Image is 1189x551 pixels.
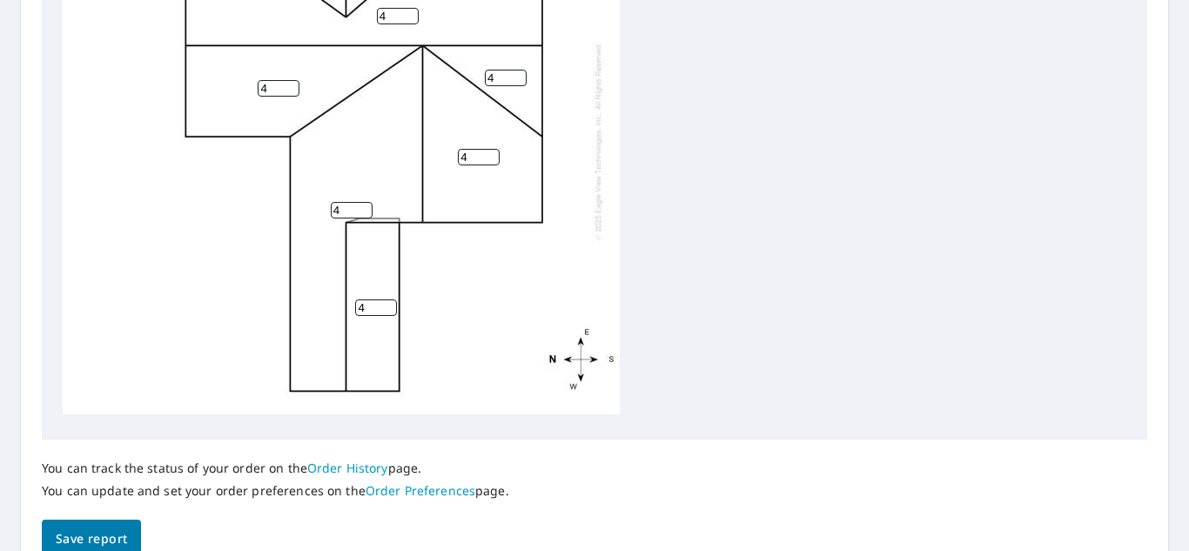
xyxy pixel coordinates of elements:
[366,482,475,499] a: Order Preferences
[56,528,127,550] span: Save report
[42,460,509,476] p: You can track the status of your order on the page.
[42,483,509,499] p: You can update and set your order preferences on the page.
[307,460,388,476] a: Order History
